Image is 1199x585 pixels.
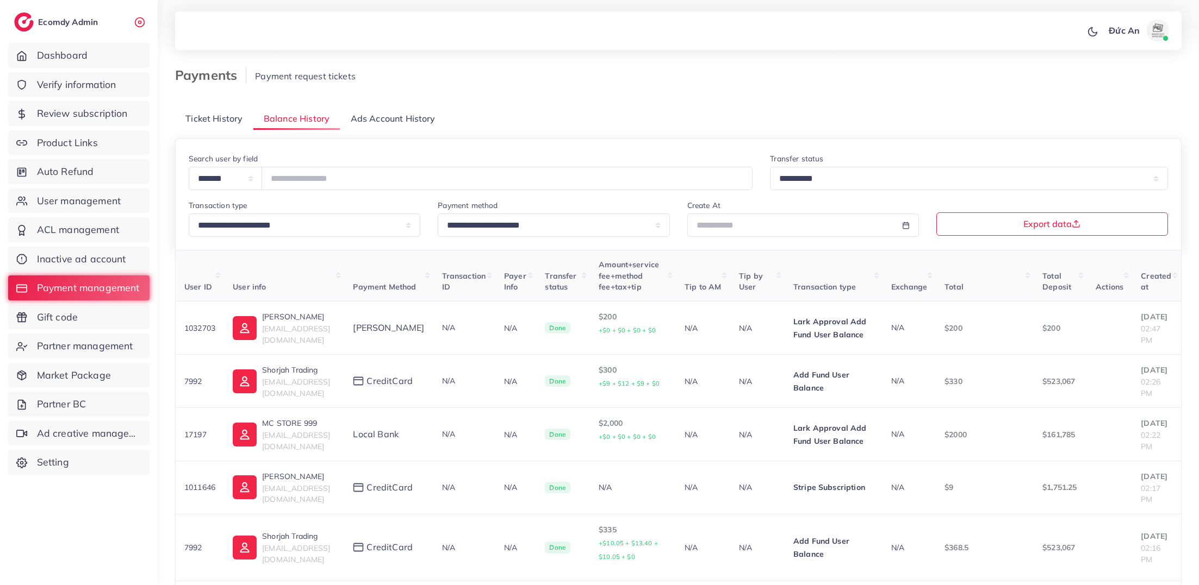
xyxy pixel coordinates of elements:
span: Partner management [37,339,133,353]
a: logoEcomdy Admin [14,12,101,32]
a: Đức Anavatar [1103,20,1173,41]
p: $330 [945,375,1025,388]
span: Ad creative management [37,426,141,441]
p: $200 [1042,322,1078,335]
span: Gift code [37,310,78,324]
span: Tip to AM [685,282,721,292]
span: Transaction ID [442,271,486,292]
p: $2000 [945,428,1025,441]
a: Review subscription [8,101,150,126]
a: User management [8,188,150,213]
p: Add Fund User Balance [793,534,874,561]
p: $523,067 [1042,541,1078,554]
img: payment [353,543,364,552]
span: Ads Account History [351,112,436,125]
span: N/A [442,323,455,332]
span: Amount+service fee+method fee+tax+tip [599,260,659,292]
span: 02:16 PM [1141,543,1160,564]
span: Payer Info [504,271,526,292]
p: 7992 [184,541,215,554]
span: creditCard [366,541,413,553]
img: ic-user-info.36bf1079.svg [233,536,257,559]
p: Shorjah Trading [262,363,336,376]
p: Stripe Subscription [793,481,874,494]
p: N/A [739,322,776,335]
span: Created at [1141,271,1171,292]
span: 02:47 PM [1141,324,1160,344]
p: N/A [504,428,527,441]
h3: Payments [175,67,246,83]
p: N/A [685,322,722,335]
span: Setting [37,455,69,469]
p: MC STORE 999 [262,417,336,430]
small: +$9 + $12 + $9 + $0 [599,380,660,387]
span: Exchange [891,282,927,292]
p: Add Fund User Balance [793,368,874,394]
span: Verify information [37,78,116,92]
label: Transaction type [189,200,247,211]
p: N/A [685,541,722,554]
span: [EMAIL_ADDRESS][DOMAIN_NAME] [262,543,330,564]
img: payment [353,376,364,386]
span: User ID [184,282,212,292]
p: N/A [739,481,776,494]
a: Partner management [8,334,150,358]
span: N/A [891,543,904,552]
p: $1,751.25 [1042,481,1078,494]
label: Create At [687,200,720,211]
h2: Ecomdy Admin [38,17,101,27]
p: N/A [685,375,722,388]
small: +$10.05 + $13.40 + $10.05 + $0 [599,539,658,561]
span: N/A [442,482,455,492]
span: 02:26 PM [1141,377,1160,398]
p: N/A [504,375,527,388]
p: [DATE] [1141,310,1172,323]
span: N/A [891,376,904,386]
p: Lark Approval Add Fund User Balance [793,422,874,448]
p: N/A [739,428,776,441]
p: $300 [599,363,667,390]
p: N/A [739,541,776,554]
a: Inactive ad account [8,247,150,272]
a: Partner BC [8,392,150,417]
p: 7992 [184,375,215,388]
p: 17197 [184,428,215,441]
p: N/A [504,541,527,554]
span: Payment Method [353,282,416,292]
span: Done [545,322,570,334]
span: creditCard [366,481,413,494]
span: Payment management [37,281,140,295]
span: 02:17 PM [1141,483,1160,504]
img: ic-user-info.36bf1079.svg [233,423,257,446]
p: N/A [504,322,527,335]
span: Partner BC [37,397,86,411]
label: Payment method [438,200,498,211]
p: $161,785 [1042,428,1078,441]
p: $200 [599,310,667,337]
span: Tip by User [739,271,763,292]
button: Export data [936,212,1168,236]
span: [EMAIL_ADDRESS][DOMAIN_NAME] [262,430,330,451]
p: [DATE] [1141,530,1172,543]
p: 1032703 [184,322,215,335]
p: Lark Approval Add Fund User Balance [793,315,874,341]
span: Done [545,482,570,494]
span: Product Links [37,136,98,150]
span: N/A [442,376,455,386]
p: $200 [945,322,1025,335]
p: 1011646 [184,481,215,494]
img: ic-user-info.36bf1079.svg [233,369,257,393]
p: Đức An [1109,24,1140,37]
span: N/A [891,429,904,439]
div: Local bank [353,428,424,441]
p: [DATE] [1141,417,1172,430]
span: N/A [891,482,904,492]
span: $9 [945,482,953,492]
span: N/A [442,543,455,552]
img: ic-user-info.36bf1079.svg [233,316,257,340]
p: $523,067 [1042,375,1078,388]
p: [DATE] [1141,470,1172,483]
img: payment [353,483,364,492]
div: N/A [599,482,667,493]
span: Ticket History [185,112,243,125]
